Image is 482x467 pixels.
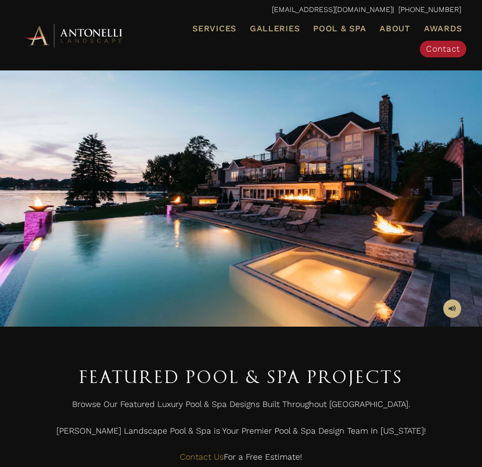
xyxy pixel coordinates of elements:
img: Antonelli Horizontal Logo [21,22,125,49]
p: | [PHONE_NUMBER] [21,3,461,17]
h1: Featured Pool & Spa Projects [21,362,461,391]
a: Services [188,22,240,35]
p: Browse Our Featured Luxury Pool & Spa Designs Built Throughout [GEOGRAPHIC_DATA]. [21,397,461,417]
p: [PERSON_NAME] Landscape Pool & Spa is Your Premier Pool & Spa Design Team In [US_STATE]! [21,423,461,444]
a: Contact Us [180,452,224,462]
a: Galleries [246,22,304,35]
span: Awards [424,23,462,33]
span: About [380,25,410,33]
a: Awards [420,22,466,35]
a: Pool & Spa [309,22,370,35]
span: Pool & Spa [313,23,366,33]
a: Contact [420,41,466,57]
span: Services [192,25,236,33]
span: Galleries [250,23,300,33]
a: About [375,22,415,35]
span: Contact [426,44,460,54]
a: [EMAIL_ADDRESS][DOMAIN_NAME] [272,5,393,14]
